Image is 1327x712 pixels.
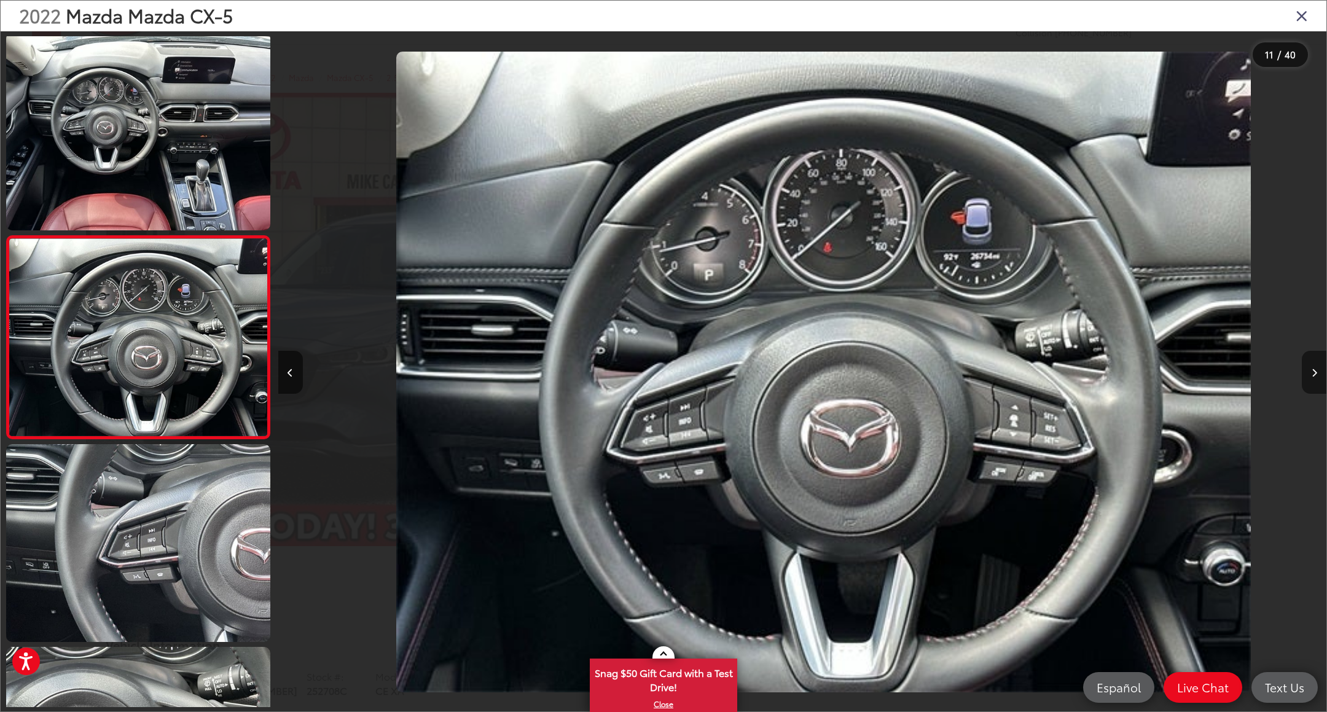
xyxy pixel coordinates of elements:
img: 2022 Mazda Mazda CX-5 2.5 S Carbon Edition [7,238,270,436]
a: Live Chat [1164,672,1242,703]
img: 2022 Mazda Mazda CX-5 2.5 S Carbon Edition [396,52,1251,692]
span: Mazda Mazda CX-5 [66,2,233,28]
span: 11 [1265,47,1274,61]
span: Español [1090,679,1147,695]
span: Text Us [1259,679,1310,695]
span: 40 [1285,47,1296,61]
i: Close gallery [1296,7,1308,23]
span: 2022 [19,2,61,28]
button: Next image [1302,351,1326,394]
img: 2022 Mazda Mazda CX-5 2.5 S Carbon Edition [4,30,273,232]
span: / [1276,50,1282,59]
button: Previous image [278,351,303,394]
img: 2022 Mazda Mazda CX-5 2.5 S Carbon Edition [4,442,273,644]
span: Snag $50 Gift Card with a Test Drive! [591,660,736,697]
span: Live Chat [1171,679,1235,695]
a: Español [1083,672,1154,703]
a: Text Us [1251,672,1318,703]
